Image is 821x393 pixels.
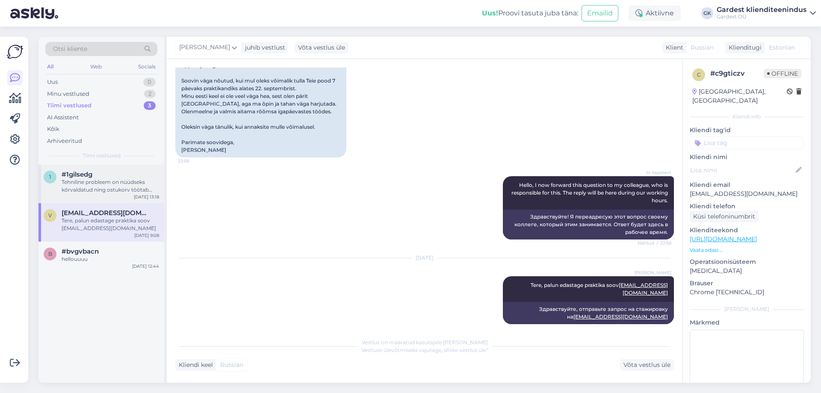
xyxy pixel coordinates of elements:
[83,152,121,160] span: Tiimi vestlused
[639,325,671,331] span: Nähtud ✓ 9:08
[48,212,52,219] span: V
[482,9,498,17] b: Uus!
[620,359,674,371] div: Võta vestlus üle
[361,347,488,353] span: Vestluse ülevõtmiseks vajutage
[690,305,804,313] div: [PERSON_NAME]
[717,6,806,13] div: Gardest klienditeenindus
[691,43,714,52] span: Russian
[710,68,764,79] div: # c9gticzv
[717,13,806,20] div: Gardest OÜ
[690,257,804,266] p: Operatsioonisüsteem
[441,347,488,353] i: „Võtke vestlus üle”
[136,61,157,72] div: Socials
[62,217,159,232] div: Tere, palun edastage praktika soov [EMAIL_ADDRESS][DOMAIN_NAME]
[362,339,488,346] span: Vestlus on määratud kasutajale [PERSON_NAME]
[690,136,804,149] input: Lisa tag
[482,8,578,18] div: Proovi tasuta juba täna:
[639,169,671,176] span: AI Assistent
[7,44,23,60] img: Askly Logo
[134,232,159,239] div: [DATE] 9:08
[47,90,89,98] div: Minu vestlused
[47,113,79,122] div: AI Assistent
[134,194,159,200] div: [DATE] 13:18
[89,61,103,72] div: Web
[45,61,55,72] div: All
[690,202,804,211] p: Kliendi telefon
[662,43,683,52] div: Klient
[619,282,668,296] a: [EMAIL_ADDRESS][DOMAIN_NAME]
[175,20,346,157] div: Tere! Minu nimi on [PERSON_NAME]. Olen 16-aastane ja õpin Räpina Aianduskoolis floristikat (1. ku...
[175,254,674,262] div: [DATE]
[144,101,156,110] div: 3
[47,78,58,86] div: Uus
[143,78,156,86] div: 0
[629,6,681,21] div: Aktiivne
[635,269,671,276] span: [PERSON_NAME]
[220,360,243,369] span: Russian
[690,211,759,222] div: Küsi telefoninumbrit
[144,90,156,98] div: 2
[132,263,159,269] div: [DATE] 12:44
[47,101,92,110] div: Tiimi vestlused
[638,240,671,246] span: Nähtud ✓ 22:58
[690,226,804,235] p: Klienditeekond
[701,7,713,19] div: GK
[295,42,348,53] div: Võta vestlus üle
[764,69,801,78] span: Offline
[178,158,210,164] span: 22:58
[690,279,804,288] p: Brauser
[690,189,804,198] p: [EMAIL_ADDRESS][DOMAIN_NAME]
[573,313,668,320] a: [EMAIL_ADDRESS][DOMAIN_NAME]
[47,137,82,145] div: Arhiveeritud
[503,210,674,239] div: Здравствуйте! Я переадресую этот вопрос своему коллеге, который этим занимается. Ответ будет здес...
[690,318,804,327] p: Märkmed
[690,113,804,121] div: Kliendi info
[179,43,230,52] span: [PERSON_NAME]
[692,87,787,105] div: [GEOGRAPHIC_DATA], [GEOGRAPHIC_DATA]
[690,165,794,175] input: Lisa nimi
[531,282,668,296] span: Tere, palun edastage praktika soov
[690,153,804,162] p: Kliendi nimi
[62,178,159,194] div: Tehniline probleem on nüüdseks kõrvaldatud ning ostukorv töötab tavapäraselt. [PERSON_NAME] veelk...
[582,5,618,21] button: Emailid
[47,125,59,133] div: Kõik
[53,44,87,53] span: Otsi kliente
[717,6,816,20] a: Gardest klienditeenindusGardest OÜ
[62,209,151,217] span: Veronikadadasheva91@gmail.com
[690,266,804,275] p: [MEDICAL_DATA]
[690,288,804,297] p: Chrome [TECHNICAL_ID]
[690,126,804,135] p: Kliendi tag'id
[48,251,52,257] span: b
[62,171,92,178] span: #1gilsedg
[697,71,701,78] span: c
[511,182,669,204] span: Hello, I now forward this question to my colleague, who is responsible for this. The reply will b...
[690,180,804,189] p: Kliendi email
[62,255,159,263] div: hellouuuu
[725,43,762,52] div: Klienditugi
[769,43,795,52] span: Estonian
[690,246,804,254] p: Vaata edasi ...
[62,248,99,255] span: #bvgvbacn
[175,360,213,369] div: Kliendi keel
[242,43,285,52] div: juhib vestlust
[503,302,674,324] div: Здравствуйте, отправьте запрос на стажировку на
[49,174,51,180] span: 1
[690,235,757,243] a: [URL][DOMAIN_NAME]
